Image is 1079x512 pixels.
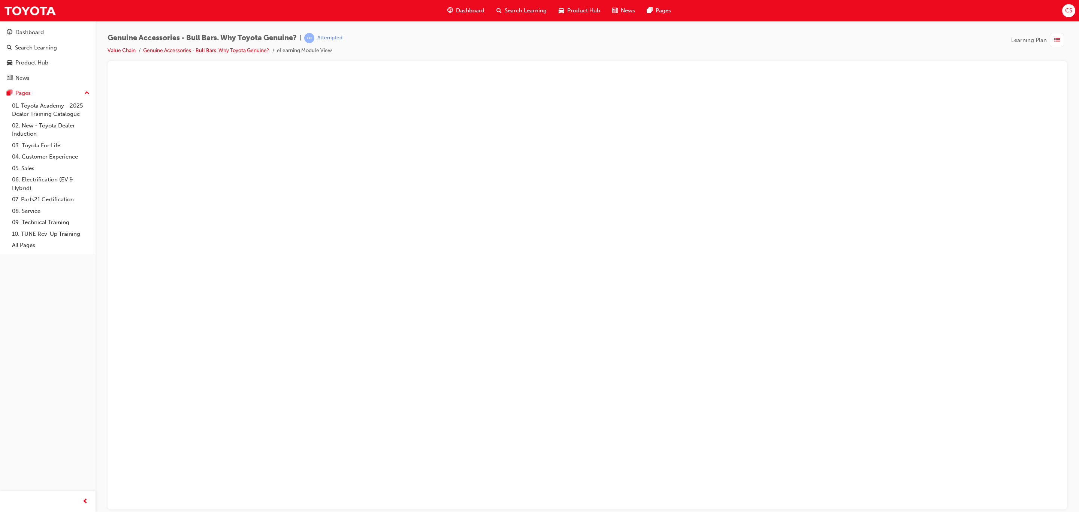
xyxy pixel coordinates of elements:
[1054,36,1060,45] span: list-icon
[3,25,93,39] a: Dashboard
[621,6,635,15] span: News
[143,47,269,54] a: Genuine Accessories - Bull Bars. Why Toyota Genuine?
[9,174,93,194] a: 06. Electrification (EV & Hybrid)
[84,88,90,98] span: up-icon
[15,89,31,97] div: Pages
[9,240,93,251] a: All Pages
[567,6,600,15] span: Product Hub
[7,75,12,82] span: news-icon
[7,60,12,66] span: car-icon
[1011,36,1047,45] span: Learning Plan
[447,6,453,15] span: guage-icon
[3,24,93,86] button: DashboardSearch LearningProduct HubNews
[108,34,297,42] span: Genuine Accessories - Bull Bars. Why Toyota Genuine?
[3,41,93,55] a: Search Learning
[9,217,93,228] a: 09. Technical Training
[1065,6,1072,15] span: CS
[3,86,93,100] button: Pages
[82,497,88,506] span: prev-icon
[15,58,48,67] div: Product Hub
[317,34,342,42] div: Attempted
[9,228,93,240] a: 10. TUNE Rev-Up Training
[9,205,93,217] a: 08. Service
[1062,4,1075,17] button: CS
[3,56,93,70] a: Product Hub
[3,71,93,85] a: News
[277,46,332,55] li: eLearning Module View
[304,33,314,43] span: learningRecordVerb_ATTEMPT-icon
[647,6,653,15] span: pages-icon
[108,47,136,54] a: Value Chain
[7,90,12,97] span: pages-icon
[15,43,57,52] div: Search Learning
[9,163,93,174] a: 05. Sales
[612,6,618,15] span: news-icon
[1011,33,1067,47] button: Learning Plan
[9,151,93,163] a: 04. Customer Experience
[4,2,56,19] img: Trak
[15,74,30,82] div: News
[641,3,677,18] a: pages-iconPages
[9,120,93,140] a: 02. New - Toyota Dealer Induction
[490,3,553,18] a: search-iconSearch Learning
[7,29,12,36] span: guage-icon
[505,6,547,15] span: Search Learning
[656,6,671,15] span: Pages
[559,6,564,15] span: car-icon
[9,140,93,151] a: 03. Toyota For Life
[553,3,606,18] a: car-iconProduct Hub
[9,100,93,120] a: 01. Toyota Academy - 2025 Dealer Training Catalogue
[496,6,502,15] span: search-icon
[9,194,93,205] a: 07. Parts21 Certification
[7,45,12,51] span: search-icon
[15,28,44,37] div: Dashboard
[300,34,301,42] span: |
[606,3,641,18] a: news-iconNews
[441,3,490,18] a: guage-iconDashboard
[456,6,484,15] span: Dashboard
